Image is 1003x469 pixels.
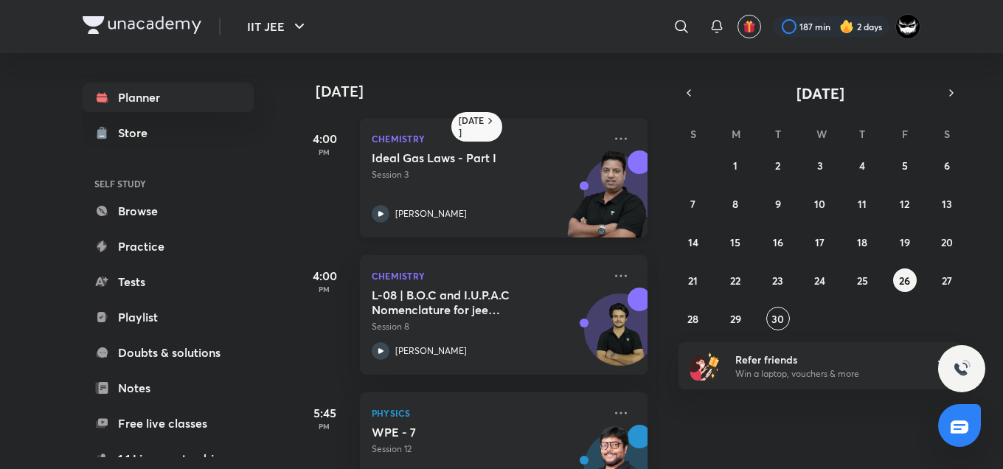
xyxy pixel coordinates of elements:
[895,14,920,39] img: ARSH Khan
[766,192,790,215] button: September 9, 2025
[900,197,909,211] abbr: September 12, 2025
[857,235,867,249] abbr: September 18, 2025
[942,197,952,211] abbr: September 13, 2025
[295,285,354,293] p: PM
[566,150,648,252] img: unacademy
[83,409,254,438] a: Free live classes
[850,192,874,215] button: September 11, 2025
[772,274,783,288] abbr: September 23, 2025
[935,192,959,215] button: September 13, 2025
[743,20,756,33] img: avatar
[735,367,917,381] p: Win a laptop, vouchers & more
[814,197,825,211] abbr: September 10, 2025
[316,83,662,100] h4: [DATE]
[372,442,603,456] p: Session 12
[808,230,832,254] button: September 17, 2025
[723,307,747,330] button: September 29, 2025
[83,83,254,112] a: Planner
[766,307,790,330] button: September 30, 2025
[899,274,910,288] abbr: September 26, 2025
[775,159,780,173] abbr: September 2, 2025
[730,235,740,249] abbr: September 15, 2025
[83,171,254,196] h6: SELF STUDY
[83,338,254,367] a: Doubts & solutions
[295,267,354,285] h5: 4:00
[83,16,201,34] img: Company Logo
[732,197,738,211] abbr: September 8, 2025
[83,16,201,38] a: Company Logo
[690,197,695,211] abbr: September 7, 2025
[295,422,354,431] p: PM
[766,230,790,254] button: September 16, 2025
[766,268,790,292] button: September 23, 2025
[372,425,555,440] h5: WPE - 7
[83,232,254,261] a: Practice
[730,312,741,326] abbr: September 29, 2025
[395,344,467,358] p: [PERSON_NAME]
[687,312,698,326] abbr: September 28, 2025
[83,118,254,147] a: Store
[796,83,844,103] span: [DATE]
[681,192,705,215] button: September 7, 2025
[766,153,790,177] button: September 2, 2025
[808,153,832,177] button: September 3, 2025
[817,159,823,173] abbr: September 3, 2025
[953,360,971,378] img: ttu
[372,320,603,333] p: Session 8
[935,268,959,292] button: September 27, 2025
[808,192,832,215] button: September 10, 2025
[295,404,354,422] h5: 5:45
[735,352,917,367] h6: Refer friends
[723,268,747,292] button: September 22, 2025
[83,196,254,226] a: Browse
[372,288,555,317] h5: L-08 | B.O.C and I.U.P.A.C Nomenclature for jee Advanced 2027
[83,267,254,296] a: Tests
[83,302,254,332] a: Playlist
[859,127,865,141] abbr: Thursday
[893,192,917,215] button: September 12, 2025
[944,159,950,173] abbr: September 6, 2025
[688,274,698,288] abbr: September 21, 2025
[942,274,952,288] abbr: September 27, 2025
[814,274,825,288] abbr: September 24, 2025
[372,267,603,285] p: Chemistry
[944,127,950,141] abbr: Saturday
[732,127,740,141] abbr: Monday
[723,192,747,215] button: September 8, 2025
[688,235,698,249] abbr: September 14, 2025
[585,302,656,372] img: Avatar
[850,268,874,292] button: September 25, 2025
[857,274,868,288] abbr: September 25, 2025
[808,268,832,292] button: September 24, 2025
[773,235,783,249] abbr: September 16, 2025
[815,235,825,249] abbr: September 17, 2025
[859,159,865,173] abbr: September 4, 2025
[902,127,908,141] abbr: Friday
[902,159,908,173] abbr: September 5, 2025
[690,127,696,141] abbr: Sunday
[839,19,854,34] img: streak
[900,235,910,249] abbr: September 19, 2025
[118,124,156,142] div: Store
[372,168,603,181] p: Session 3
[858,197,867,211] abbr: September 11, 2025
[730,274,740,288] abbr: September 22, 2025
[816,127,827,141] abbr: Wednesday
[935,230,959,254] button: September 20, 2025
[893,230,917,254] button: September 19, 2025
[372,130,603,147] p: Chemistry
[238,12,317,41] button: IIT JEE
[723,153,747,177] button: September 1, 2025
[775,197,781,211] abbr: September 9, 2025
[690,351,720,381] img: referral
[83,373,254,403] a: Notes
[733,159,737,173] abbr: September 1, 2025
[295,130,354,147] h5: 4:00
[850,230,874,254] button: September 18, 2025
[372,404,603,422] p: Physics
[372,150,555,165] h5: Ideal Gas Laws - Part I
[737,15,761,38] button: avatar
[699,83,941,103] button: [DATE]
[893,268,917,292] button: September 26, 2025
[850,153,874,177] button: September 4, 2025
